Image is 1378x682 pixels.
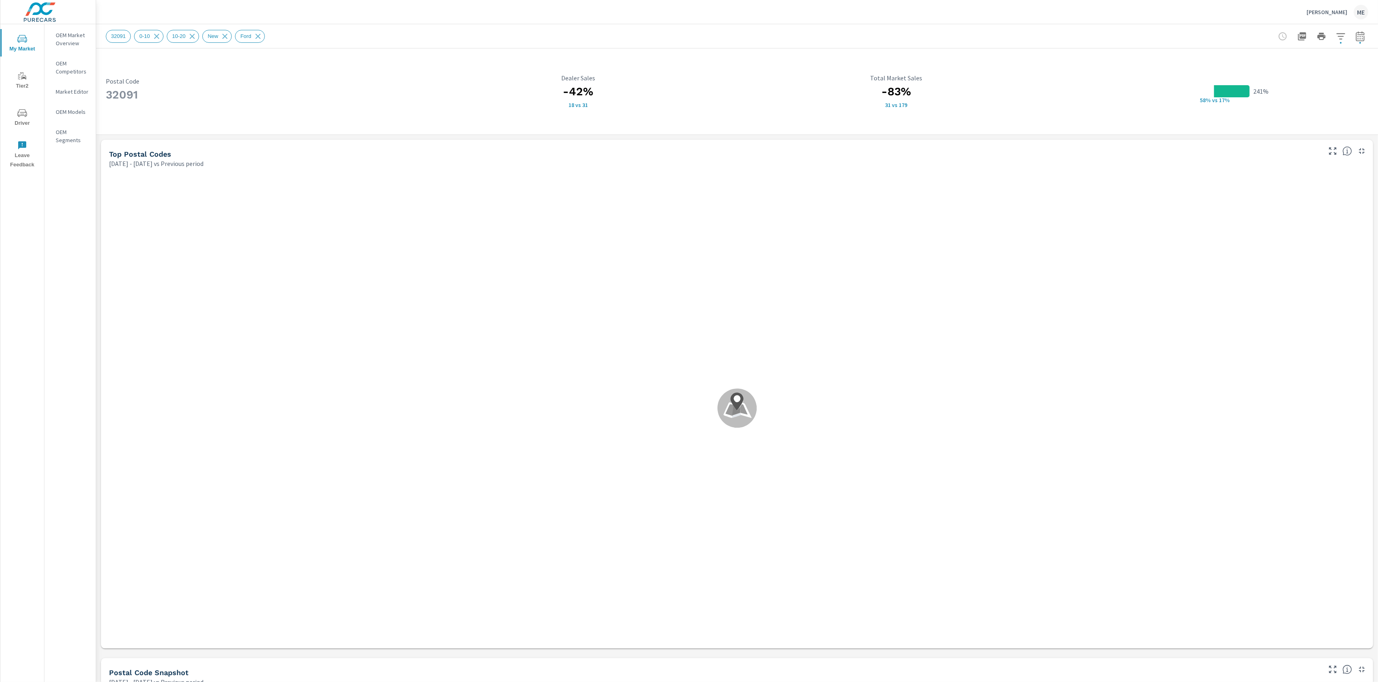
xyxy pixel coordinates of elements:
[424,102,732,108] p: 18 vs 31
[56,108,89,116] p: OEM Models
[44,57,96,78] div: OEM Competitors
[1294,28,1310,44] button: "Export Report to PDF"
[742,102,1051,108] p: 31 vs 179
[134,30,164,43] div: 0-10
[56,88,89,96] p: Market Editor
[3,34,42,54] span: My Market
[106,78,414,85] p: Postal Code
[235,33,256,39] span: Ford
[1326,145,1339,157] button: Make Fullscreen
[3,141,42,170] span: Leave Feedback
[203,33,223,39] span: New
[1355,145,1368,157] button: Minimize Widget
[742,85,1051,99] h3: -83%
[109,150,171,158] h5: Top Postal Codes
[56,59,89,76] p: OEM Competitors
[235,30,265,43] div: Ford
[1352,28,1368,44] button: Select Date Range
[44,126,96,146] div: OEM Segments
[202,30,232,43] div: New
[44,86,96,98] div: Market Editor
[3,71,42,91] span: Tier2
[109,159,203,168] p: [DATE] - [DATE] vs Previous period
[56,128,89,144] p: OEM Segments
[167,30,199,43] div: 10-20
[1342,665,1352,674] span: Postal Code Snapshot
[424,74,732,82] p: Dealer Sales
[44,29,96,49] div: OEM Market Overview
[106,33,130,39] span: 32091
[167,33,190,39] span: 10-20
[424,85,732,99] h3: -42%
[742,74,1051,82] p: Total Market Sales
[1313,28,1330,44] button: Print Report
[109,668,189,677] h5: Postal Code Snapshot
[1326,663,1339,676] button: Make Fullscreen
[1194,97,1215,104] p: 58% v
[134,33,155,39] span: 0-10
[1342,146,1352,156] span: Find the biggest opportunities in your market for your inventory. Understand by postal code where...
[1355,663,1368,676] button: Minimize Widget
[106,88,414,102] h3: 32091
[1307,8,1347,16] p: [PERSON_NAME]
[1333,28,1349,44] button: Apply Filters
[3,108,42,128] span: Driver
[0,24,44,173] div: nav menu
[1354,5,1368,19] div: ME
[44,106,96,118] div: OEM Models
[56,31,89,47] p: OEM Market Overview
[1215,97,1234,104] p: s 17%
[1254,86,1269,96] p: 241%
